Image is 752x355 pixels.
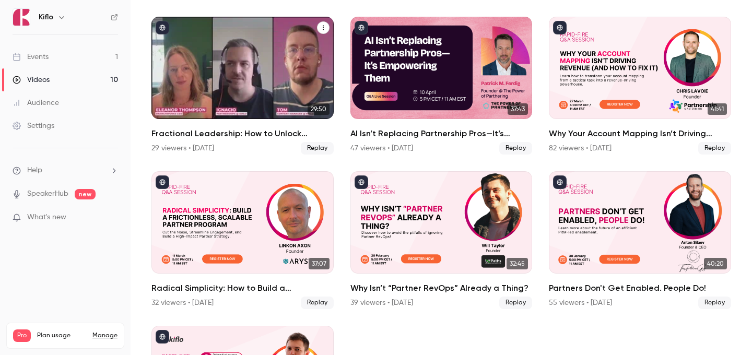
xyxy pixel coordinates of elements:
[151,127,334,140] h2: Fractional Leadership: How to Unlock Strategic Growth with Fractional Support
[549,171,731,309] a: 40:20Partners Don't Get Enabled. People Do!55 viewers • [DATE]Replay
[151,143,214,153] div: 29 viewers • [DATE]
[549,127,731,140] h2: Why Your Account Mapping Isn’t Driving Revenue (And How to Fix It)
[350,282,533,294] h2: Why Isn’t “Partner RevOps” Already a Thing?
[13,165,118,176] li: help-dropdown-opener
[27,188,68,199] a: SpeakerHub
[13,121,54,131] div: Settings
[92,332,118,340] a: Manage
[549,171,731,309] li: Partners Don't Get Enabled. People Do!
[350,298,413,308] div: 39 viewers • [DATE]
[553,175,567,189] button: published
[355,21,368,34] button: published
[549,143,612,153] div: 82 viewers • [DATE]
[13,9,30,26] img: Kiflo
[698,142,731,155] span: Replay
[704,258,727,269] span: 40:20
[105,213,118,222] iframe: Noticeable Trigger
[549,17,731,155] li: Why Your Account Mapping Isn’t Driving Revenue (And How to Fix It)
[507,258,528,269] span: 32:45
[350,171,533,309] li: Why Isn’t “Partner RevOps” Already a Thing?
[151,171,334,309] li: Radical Simplicity: How to Build a Frictionless, Scalable Partner Program
[75,189,96,199] span: new
[698,297,731,309] span: Replay
[156,21,169,34] button: published
[27,212,66,223] span: What's new
[151,171,334,309] a: 37:07Radical Simplicity: How to Build a Frictionless, Scalable Partner Program32 viewers • [DATE]...
[151,282,334,294] h2: Radical Simplicity: How to Build a Frictionless, Scalable Partner Program
[37,332,86,340] span: Plan usage
[27,165,42,176] span: Help
[549,282,731,294] h2: Partners Don't Get Enabled. People Do!
[553,21,567,34] button: published
[350,17,533,155] li: AI Isn’t Replacing Partnership Pros—It’s Empowering Them
[350,143,413,153] div: 47 viewers • [DATE]
[13,52,49,62] div: Events
[151,17,334,155] a: 29:50Fractional Leadership: How to Unlock Strategic Growth with Fractional Support29 viewers • [D...
[350,17,533,155] a: 37:43AI Isn’t Replacing Partnership Pros—It’s Empowering Them47 viewers • [DATE]Replay
[156,330,169,344] button: published
[39,12,53,22] h6: Kiflo
[308,103,330,115] span: 29:50
[499,297,532,309] span: Replay
[708,103,727,115] span: 41:41
[350,127,533,140] h2: AI Isn’t Replacing Partnership Pros—It’s Empowering Them
[151,17,334,155] li: Fractional Leadership: How to Unlock Strategic Growth with Fractional Support
[301,297,334,309] span: Replay
[309,258,330,269] span: 37:07
[13,75,50,85] div: Videos
[499,142,532,155] span: Replay
[13,329,31,342] span: Pro
[301,142,334,155] span: Replay
[549,298,612,308] div: 55 viewers • [DATE]
[549,17,731,155] a: 41:41Why Your Account Mapping Isn’t Driving Revenue (And How to Fix It)82 viewers • [DATE]Replay
[151,298,214,308] div: 32 viewers • [DATE]
[508,103,528,115] span: 37:43
[355,175,368,189] button: published
[13,98,59,108] div: Audience
[156,175,169,189] button: published
[350,171,533,309] a: 32:45Why Isn’t “Partner RevOps” Already a Thing?39 viewers • [DATE]Replay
